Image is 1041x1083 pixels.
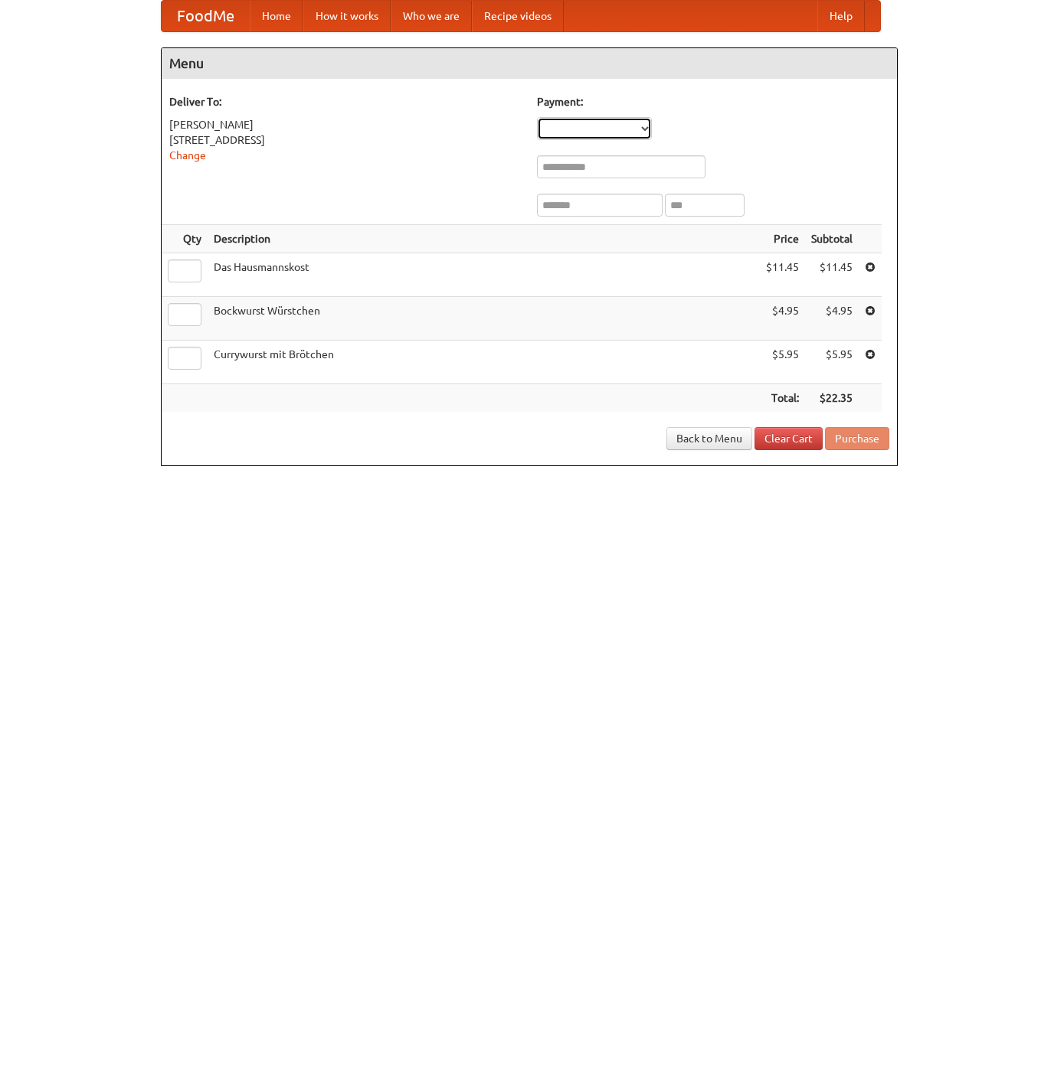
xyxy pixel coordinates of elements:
[162,1,250,31] a: FoodMe
[760,253,805,297] td: $11.45
[391,1,472,31] a: Who we are
[169,149,206,161] a: Change
[760,384,805,413] th: Total:
[208,297,760,341] td: Bockwurst Würstchen
[169,117,522,132] div: [PERSON_NAME]
[760,297,805,341] td: $4.95
[250,1,303,31] a: Home
[760,341,805,384] td: $5.95
[472,1,564,31] a: Recipe videos
[208,225,760,253] th: Description
[760,225,805,253] th: Price
[825,427,889,450] button: Purchase
[169,132,522,148] div: [STREET_ADDRESS]
[755,427,823,450] a: Clear Cart
[805,253,859,297] td: $11.45
[169,94,522,109] h5: Deliver To:
[303,1,391,31] a: How it works
[805,341,859,384] td: $5.95
[208,253,760,297] td: Das Hausmannskost
[208,341,760,384] td: Currywurst mit Brötchen
[817,1,865,31] a: Help
[162,48,897,79] h4: Menu
[162,225,208,253] th: Qty
[805,225,859,253] th: Subtotal
[805,384,859,413] th: $22.35
[805,297,859,341] td: $4.95
[666,427,752,450] a: Back to Menu
[537,94,889,109] h5: Payment:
